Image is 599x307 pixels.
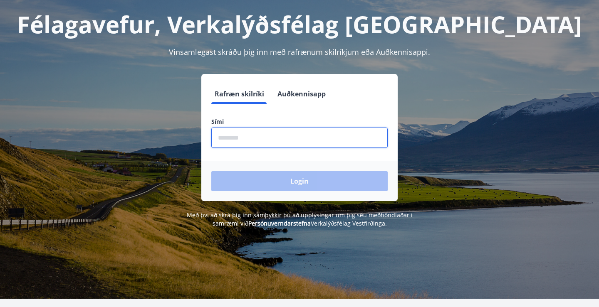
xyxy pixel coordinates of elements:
span: Með því að skrá þig inn samþykkir þú að upplýsingar um þig séu meðhöndlaðar í samræmi við Verkalý... [187,211,413,227]
a: Persónuverndarstefna [248,219,311,227]
span: Vinsamlegast skráðu þig inn með rafrænum skilríkjum eða Auðkennisappi. [169,47,430,57]
label: Sími [211,118,388,126]
button: Auðkennisapp [274,84,329,104]
h1: Félagavefur, Verkalýðsfélag [GEOGRAPHIC_DATA] [10,8,589,40]
button: Rafræn skilríki [211,84,267,104]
